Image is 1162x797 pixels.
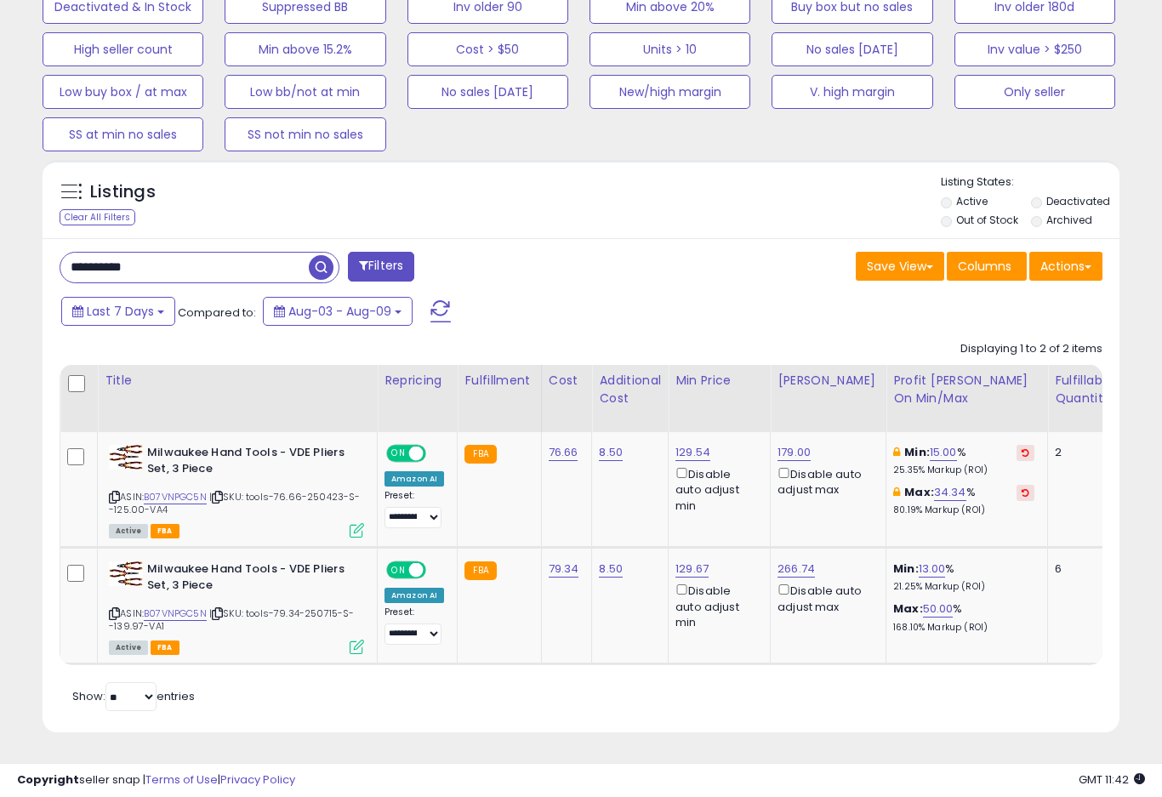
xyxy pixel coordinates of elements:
[904,444,930,460] b: Min:
[941,174,1119,191] p: Listing States:
[464,372,533,390] div: Fulfillment
[590,32,750,66] button: Units > 10
[904,484,934,500] b: Max:
[675,561,709,578] a: 129.67
[384,606,444,645] div: Preset:
[958,258,1011,275] span: Columns
[893,372,1040,407] div: Profit [PERSON_NAME] on Min/Max
[72,688,195,704] span: Show: entries
[893,601,923,617] b: Max:
[145,771,218,788] a: Terms of Use
[1046,194,1110,208] label: Deactivated
[893,622,1034,634] p: 168.10% Markup (ROI)
[17,772,295,788] div: seller snap | |
[43,32,203,66] button: High seller count
[407,32,568,66] button: Cost > $50
[87,303,154,320] span: Last 7 Days
[144,490,207,504] a: B07VNPGC5N
[464,445,496,464] small: FBA
[384,372,450,390] div: Repricing
[772,75,932,109] button: V. high margin
[893,504,1034,516] p: 80.19% Markup (ROI)
[109,606,355,632] span: | SKU: tools-79.34-250715-S--139.97-VA1
[930,444,957,461] a: 15.00
[947,252,1027,281] button: Columns
[893,581,1034,593] p: 21.25% Markup (ROI)
[384,490,444,528] div: Preset:
[178,305,256,321] span: Compared to:
[151,640,179,655] span: FBA
[225,75,385,109] button: Low bb/not at min
[675,581,757,630] div: Disable auto adjust min
[675,444,710,461] a: 129.54
[956,194,988,208] label: Active
[43,117,203,151] button: SS at min no sales
[923,601,954,618] a: 50.00
[893,445,1034,476] div: %
[288,303,391,320] span: Aug-03 - Aug-09
[893,601,1034,633] div: %
[778,464,873,498] div: Disable auto adjust max
[407,75,568,109] button: No sales [DATE]
[424,447,451,461] span: OFF
[778,372,879,390] div: [PERSON_NAME]
[549,561,579,578] a: 79.34
[60,209,135,225] div: Clear All Filters
[675,464,757,514] div: Disable auto adjust min
[147,561,354,597] b: Milwaukee Hand Tools - VDE Pliers Set, 3 Piece
[1046,213,1092,227] label: Archived
[893,485,1034,516] div: %
[464,561,496,580] small: FBA
[893,561,1034,593] div: %
[954,32,1115,66] button: Inv value > $250
[893,561,919,577] b: Min:
[599,372,661,407] div: Additional Cost
[109,640,148,655] span: All listings currently available for purchase on Amazon
[109,561,364,652] div: ASIN:
[772,32,932,66] button: No sales [DATE]
[109,524,148,538] span: All listings currently available for purchase on Amazon
[109,490,361,515] span: | SKU: tools-76.66-250423-S--125.00-VA4
[151,524,179,538] span: FBA
[919,561,946,578] a: 13.00
[388,447,409,461] span: ON
[856,252,944,281] button: Save View
[934,484,966,501] a: 34.34
[778,444,811,461] a: 179.00
[147,445,354,481] b: Milwaukee Hand Tools - VDE Pliers Set, 3 Piece
[893,464,1034,476] p: 25.35% Markup (ROI)
[90,180,156,204] h5: Listings
[424,563,451,578] span: OFF
[61,297,175,326] button: Last 7 Days
[960,341,1102,357] div: Displaying 1 to 2 of 2 items
[1029,252,1102,281] button: Actions
[105,372,370,390] div: Title
[1055,561,1108,577] div: 6
[549,444,578,461] a: 76.66
[225,32,385,66] button: Min above 15.2%
[220,771,295,788] a: Privacy Policy
[384,588,444,603] div: Amazon AI
[388,563,409,578] span: ON
[1055,445,1108,460] div: 2
[109,445,364,536] div: ASIN:
[778,561,815,578] a: 266.74
[109,561,143,586] img: 41qGNuXzauL._SL40_.jpg
[599,444,623,461] a: 8.50
[43,75,203,109] button: Low buy box / at max
[886,365,1048,432] th: The percentage added to the cost of goods (COGS) that forms the calculator for Min & Max prices.
[109,445,143,470] img: 41qGNuXzauL._SL40_.jpg
[1055,372,1114,407] div: Fulfillable Quantity
[599,561,623,578] a: 8.50
[225,117,385,151] button: SS not min no sales
[348,252,414,282] button: Filters
[778,581,873,614] div: Disable auto adjust max
[956,213,1018,227] label: Out of Stock
[384,471,444,487] div: Amazon AI
[144,606,207,621] a: B07VNPGC5N
[1079,771,1145,788] span: 2025-08-17 11:42 GMT
[549,372,585,390] div: Cost
[263,297,413,326] button: Aug-03 - Aug-09
[17,771,79,788] strong: Copyright
[590,75,750,109] button: New/high margin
